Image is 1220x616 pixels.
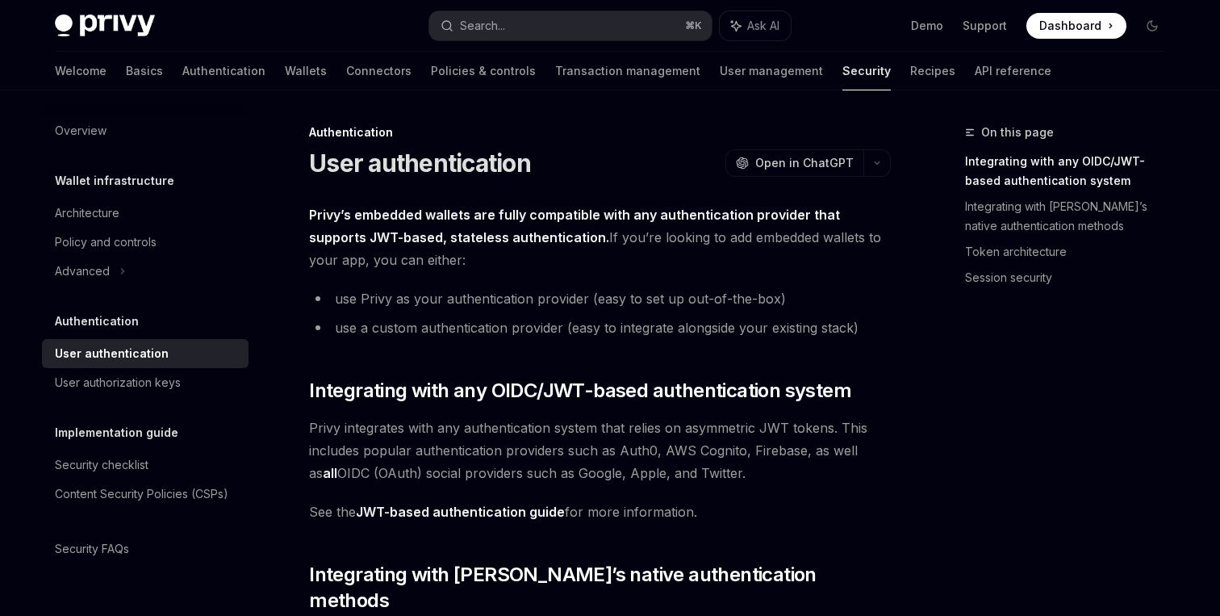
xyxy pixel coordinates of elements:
[725,149,863,177] button: Open in ChatGPT
[55,233,157,252] div: Policy and controls
[965,265,1178,291] a: Session security
[720,52,823,90] a: User management
[309,562,891,614] span: Integrating with [PERSON_NAME]’s native authentication methods
[842,52,891,90] a: Security
[309,316,891,339] li: use a custom authentication provider (easy to integrate alongside your existing stack)
[309,149,531,178] h1: User authentication
[346,52,412,90] a: Connectors
[42,199,249,228] a: Architecture
[755,155,854,171] span: Open in ChatGPT
[55,171,174,191] h5: Wallet infrastructure
[685,19,702,32] span: ⌘ K
[55,121,107,140] div: Overview
[429,11,712,40] button: Search...⌘K
[910,52,955,90] a: Recipes
[42,450,249,480] a: Security checklist
[965,194,1178,239] a: Integrating with [PERSON_NAME]’s native authentication methods
[55,15,155,37] img: dark logo
[309,501,891,523] span: See the for more information.
[460,16,505,36] div: Search...
[42,480,249,509] a: Content Security Policies (CSPs)
[1039,18,1101,34] span: Dashboard
[55,455,148,475] div: Security checklist
[309,203,891,271] span: If you’re looking to add embedded wallets to your app, you can either:
[55,539,129,559] div: Security FAQs
[1026,13,1126,39] a: Dashboard
[55,344,169,363] div: User authentication
[981,123,1054,142] span: On this page
[55,312,139,331] h5: Authentication
[965,149,1178,194] a: Integrating with any OIDC/JWT-based authentication system
[965,239,1178,265] a: Token architecture
[431,52,536,90] a: Policies & controls
[55,373,181,392] div: User authorization keys
[182,52,265,90] a: Authentication
[1139,13,1165,39] button: Toggle dark mode
[55,52,107,90] a: Welcome
[55,423,178,442] h5: Implementation guide
[309,207,840,245] strong: Privy’s embedded wallets are fully compatible with any authentication provider that supports JWT-...
[747,18,779,34] span: Ask AI
[42,534,249,564] a: Security FAQs
[309,124,891,140] div: Authentication
[323,465,337,481] strong: all
[285,52,327,90] a: Wallets
[55,203,119,223] div: Architecture
[911,18,943,34] a: Demo
[720,11,791,40] button: Ask AI
[55,262,110,281] div: Advanced
[309,287,891,310] li: use Privy as your authentication provider (easy to set up out-of-the-box)
[555,52,700,90] a: Transaction management
[356,504,565,521] a: JWT-based authentication guide
[963,18,1007,34] a: Support
[42,116,249,145] a: Overview
[42,368,249,397] a: User authorization keys
[309,378,851,404] span: Integrating with any OIDC/JWT-based authentication system
[55,484,228,504] div: Content Security Policies (CSPs)
[126,52,163,90] a: Basics
[42,228,249,257] a: Policy and controls
[975,52,1051,90] a: API reference
[42,339,249,368] a: User authentication
[309,417,891,484] span: Privy integrates with any authentication system that relies on asymmetric JWT tokens. This includ...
